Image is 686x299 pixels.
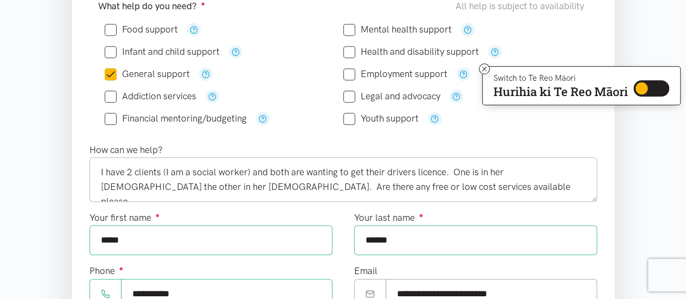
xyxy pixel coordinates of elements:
[105,114,247,123] label: Financial mentoring/budgeting
[89,211,160,225] label: Your first name
[343,69,447,79] label: Employment support
[354,264,377,278] label: Email
[105,92,196,101] label: Addiction services
[419,211,424,219] sup: ●
[343,47,479,56] label: Health and disability support
[105,25,178,34] label: Food support
[89,143,163,157] label: How can we help?
[89,264,124,278] label: Phone
[343,92,440,101] label: Legal and advocacy
[493,75,628,81] p: Switch to Te Reo Māori
[343,114,419,123] label: Youth support
[105,69,190,79] label: General support
[156,211,160,219] sup: ●
[493,87,628,97] p: Hurihia ki Te Reo Māori
[354,211,424,225] label: Your last name
[119,264,124,272] sup: ●
[343,25,452,34] label: Mental health support
[105,47,220,56] label: Infant and child support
